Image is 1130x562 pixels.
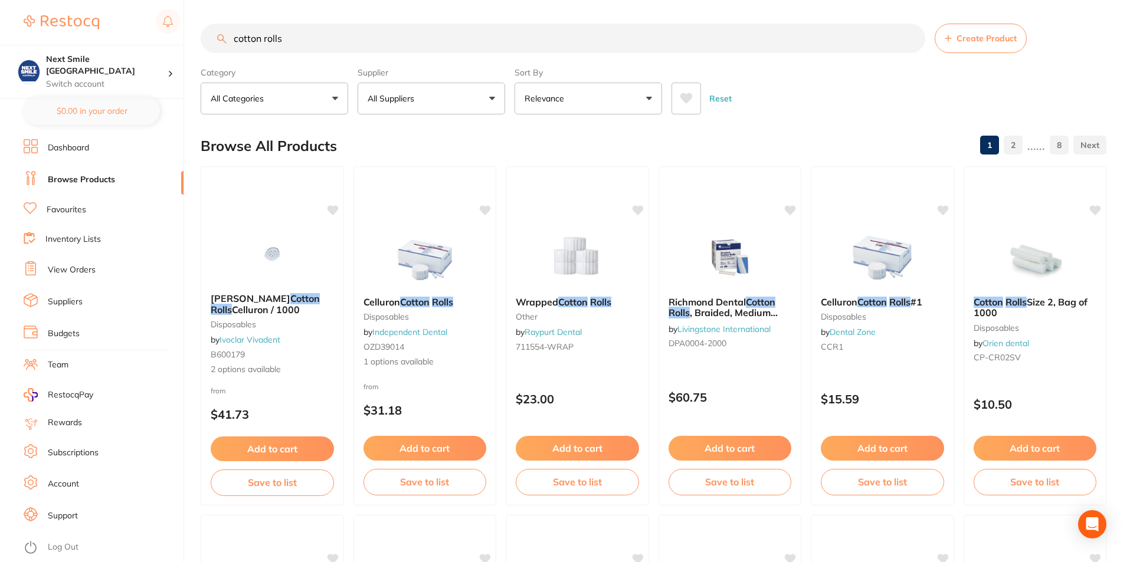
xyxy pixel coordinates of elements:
[232,304,300,315] span: Celluron / 1000
[211,93,268,104] p: All Categories
[706,83,735,114] button: Reset
[24,97,160,125] button: $0.00 in your order
[211,304,232,315] em: Rolls
[821,392,944,406] p: $15.59
[821,341,843,352] span: CCR1
[910,296,922,308] span: #1
[1027,139,1045,152] p: ......
[516,296,558,308] span: Wrapped
[48,541,78,553] a: Log Out
[935,24,1027,53] button: Create Product
[525,327,582,337] a: Raypurt Dental
[677,324,771,334] a: Livingstone International
[363,296,400,308] span: Celluron
[24,9,99,36] a: Restocq Logo
[363,403,487,417] p: $31.18
[201,138,337,155] h2: Browse All Products
[48,142,89,154] a: Dashboard
[821,312,944,321] small: Disposables
[363,382,379,391] span: from
[669,390,792,404] p: $60.75
[830,327,876,337] a: Dental Zone
[669,338,726,349] span: DPA0004-2000
[363,312,487,321] small: disposables
[974,352,1021,363] span: CP-CR02SV
[400,296,430,308] em: Cotton
[844,228,921,287] img: Celluron Cotton Rolls #1
[363,341,404,352] span: OZD39014
[980,133,999,157] a: 1
[234,225,310,284] img: Paul Hartmann Cotton Rolls Celluron / 1000
[974,397,1097,411] p: $10.50
[211,364,334,376] span: 2 options available
[220,334,280,345] a: Ivoclar Vivadent
[974,323,1097,333] small: disposables
[515,67,662,78] label: Sort By
[558,296,588,308] em: Cotton
[211,334,280,345] span: by
[516,469,639,495] button: Save to list
[368,93,419,104] p: All Suppliers
[24,388,38,402] img: RestocqPay
[1050,133,1069,157] a: 8
[974,436,1097,461] button: Add to cart
[997,228,1073,287] img: Cotton Rolls Size 2, Bag of 1000
[669,469,792,495] button: Save to list
[669,307,778,340] span: , Braided, Medium Diameter, 1-1/2", Non Sterile
[957,34,1017,43] span: Create Product
[290,292,320,304] em: Cotton
[201,67,348,78] label: Category
[525,93,569,104] p: Relevance
[48,478,79,490] a: Account
[974,297,1097,318] b: Cotton Rolls Size 2, Bag of 1000
[974,338,1029,349] span: by
[539,228,615,287] img: Wrapped Cotton Rolls
[516,312,639,321] small: other
[46,54,168,77] h4: Next Smile Melbourne
[516,392,639,406] p: $23.00
[889,296,910,308] em: Rolls
[669,296,746,308] span: Richmond Dental
[47,204,86,216] a: Favourites
[821,296,857,308] span: Celluron
[974,469,1097,495] button: Save to list
[211,293,334,315] b: Paul Hartmann Cotton Rolls Celluron / 1000
[516,327,582,337] span: by
[48,328,80,340] a: Budgets
[669,324,771,334] span: by
[669,436,792,461] button: Add to cart
[692,228,768,287] img: Richmond Dental Cotton Rolls, Braided, Medium Diameter, 1-1/2", Non Sterile
[363,297,487,307] b: Celluron Cotton Rolls
[669,307,690,318] em: Rolls
[857,296,887,308] em: Cotton
[48,264,96,276] a: View Orders
[211,349,245,360] span: B600179
[974,296,1088,318] span: Size 2, Bag of 1000
[982,338,1029,349] a: Orien dental
[516,341,574,352] span: 711554-WRAP
[45,234,101,245] a: Inventory Lists
[358,83,505,114] button: All Suppliers
[1005,296,1027,308] em: Rolls
[18,60,40,81] img: Next Smile Melbourne
[363,327,447,337] span: by
[387,228,463,287] img: Celluron Cotton Rolls
[48,510,78,522] a: Support
[821,297,944,307] b: Celluron Cotton Rolls #1
[516,436,639,461] button: Add to cart
[48,447,99,459] a: Subscriptions
[363,469,487,495] button: Save to list
[24,388,93,402] a: RestocqPay
[48,174,115,186] a: Browse Products
[48,296,83,308] a: Suppliers
[201,24,925,53] input: Search Products
[590,296,611,308] em: Rolls
[211,386,226,395] span: from
[358,67,505,78] label: Supplier
[211,292,290,304] span: [PERSON_NAME]
[211,407,334,421] p: $41.73
[372,327,447,337] a: Independent Dental
[363,356,487,368] span: 1 options available
[821,327,876,337] span: by
[48,389,93,401] span: RestocqPay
